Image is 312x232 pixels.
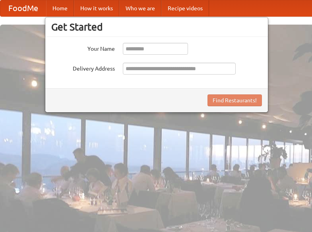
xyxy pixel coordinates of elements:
[51,43,115,53] label: Your Name
[51,21,262,33] h3: Get Started
[0,0,46,16] a: FoodMe
[46,0,74,16] a: Home
[119,0,161,16] a: Who we are
[161,0,209,16] a: Recipe videos
[207,94,262,106] button: Find Restaurants!
[74,0,119,16] a: How it works
[51,63,115,73] label: Delivery Address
